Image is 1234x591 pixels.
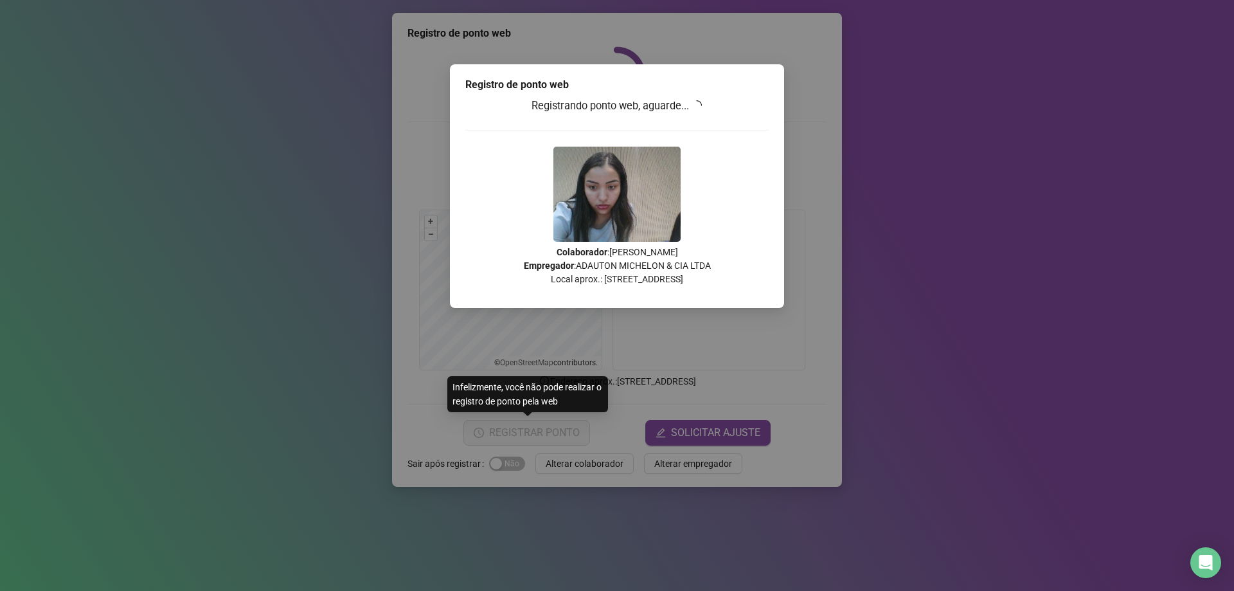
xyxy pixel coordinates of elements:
[465,246,769,286] p: : [PERSON_NAME] : ADAUTON MICHELON & CIA LTDA Local aprox.: [STREET_ADDRESS]
[557,247,607,257] strong: Colaborador
[447,376,608,412] div: Infelizmente, você não pode realizar o registro de ponto pela web
[465,77,769,93] div: Registro de ponto web
[691,100,702,111] span: loading
[524,260,574,271] strong: Empregador
[1190,547,1221,578] div: Open Intercom Messenger
[465,98,769,114] h3: Registrando ponto web, aguarde...
[553,147,681,242] img: Z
